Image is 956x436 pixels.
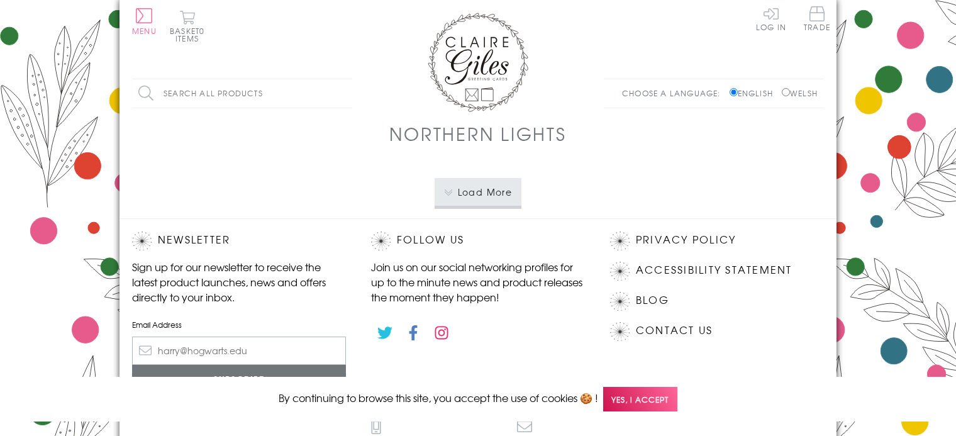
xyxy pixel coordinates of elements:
[371,259,585,305] p: Join us on our social networking profiles for up to the minute news and product releases the mome...
[730,87,779,99] label: English
[622,87,727,99] p: Choose a language:
[371,232,585,250] h2: Follow Us
[756,6,786,31] a: Log In
[132,79,352,108] input: Search all products
[804,6,830,31] span: Trade
[132,319,346,330] label: Email Address
[782,87,818,99] label: Welsh
[340,79,352,108] input: Search
[603,387,677,411] span: Yes, I accept
[170,10,204,42] button: Basket0 items
[428,13,528,112] img: Claire Giles Greetings Cards
[804,6,830,33] a: Trade
[175,25,204,44] span: 0 items
[636,322,713,339] a: Contact Us
[782,88,790,96] input: Welsh
[132,25,157,36] span: Menu
[389,121,566,147] h1: Northern Lights
[636,232,736,249] a: Privacy Policy
[636,292,669,309] a: Blog
[132,337,346,365] input: harry@hogwarts.edu
[132,232,346,250] h2: Newsletter
[132,365,346,393] input: Subscribe
[730,88,738,96] input: English
[636,262,792,279] a: Accessibility Statement
[435,178,522,206] button: Load More
[132,259,346,305] p: Sign up for our newsletter to receive the latest product launches, news and offers directly to yo...
[132,8,157,35] button: Menu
